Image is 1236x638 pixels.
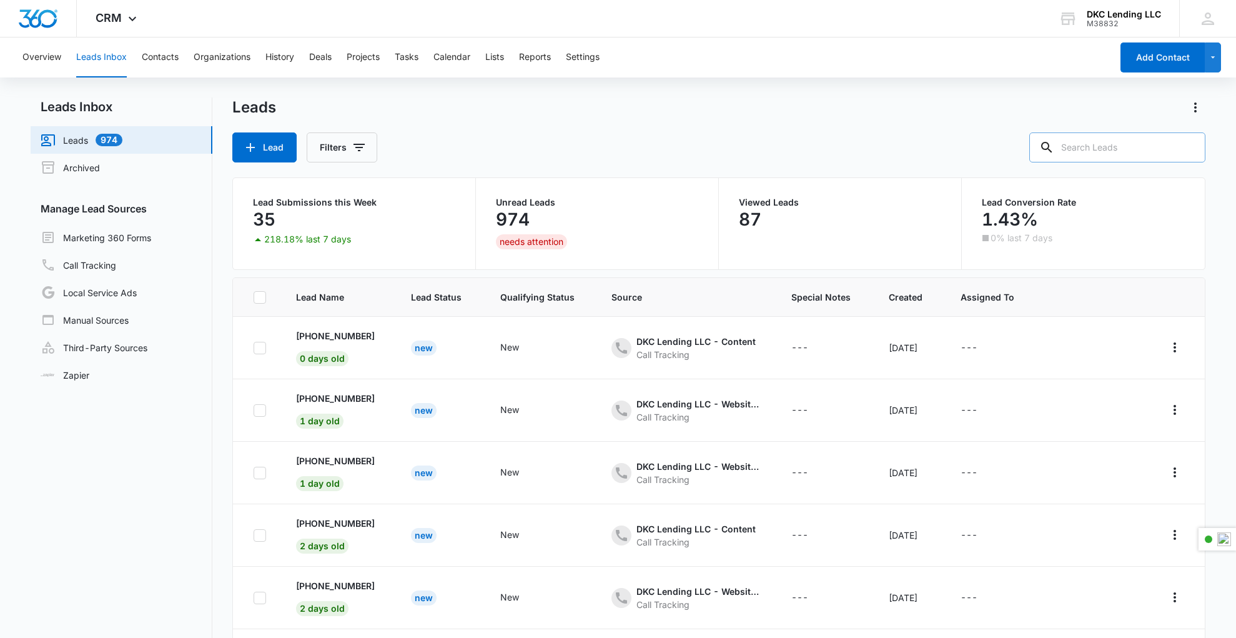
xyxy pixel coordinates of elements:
div: Call Tracking [636,473,761,486]
a: Third-Party Sources [41,340,147,355]
div: New [411,403,437,418]
button: Archive [1067,338,1084,356]
div: DKC Lending LLC - Website Ads [636,460,761,473]
span: CRM [96,11,122,24]
a: New [411,405,437,416]
div: - - Select to Edit Field [500,341,541,356]
a: [PHONE_NUMBER]1 day old [296,392,381,426]
div: account id [1087,19,1161,28]
div: [DATE] [889,341,931,354]
div: - - Select to Edit Field [791,591,831,606]
a: Leads974 [41,132,122,147]
p: [PHONE_NUMBER] [296,454,375,467]
a: New [411,342,437,353]
div: New [500,528,519,541]
a: Call [1112,408,1129,419]
div: --- [791,341,808,356]
button: Projects [347,37,380,77]
button: Tasks [395,37,418,77]
button: Call [1112,401,1129,418]
div: New [500,591,519,604]
span: Assigned To [961,291,1014,304]
a: Call Tracking [41,257,116,272]
a: [PHONE_NUMBER]0 days old [296,329,381,364]
p: Unread Leads [496,198,698,207]
button: Calendar [433,37,470,77]
a: New [411,592,437,603]
span: Lead Name [296,291,381,304]
p: 87 [739,209,761,229]
p: [PHONE_NUMBER] [296,579,375,592]
a: New [411,467,437,478]
a: Archived [41,160,100,175]
div: Call Tracking [636,348,756,361]
a: Call [1112,596,1129,606]
button: Lead [232,132,297,162]
div: DKC Lending LLC - Content [636,522,756,536]
p: 35 [253,209,275,229]
button: Archive [1067,588,1084,606]
div: [DATE] [889,404,931,417]
button: Actions [1165,587,1185,607]
div: DKC Lending LLC - Website Ads [636,397,761,411]
a: Call [1112,471,1129,481]
button: Overview [22,37,61,77]
p: 1.43% [982,209,1038,229]
a: Zapier [41,369,89,382]
div: - - Select to Edit Field [961,466,1000,481]
div: Call Tracking [636,536,756,549]
button: Deals [309,37,332,77]
div: --- [791,466,808,481]
div: [DATE] [889,529,931,542]
h3: Manage Lead Sources [31,201,212,216]
p: [PHONE_NUMBER] [296,517,375,530]
div: New [411,341,437,356]
button: Add as Contact [1044,463,1062,481]
a: New [411,530,437,541]
button: Filters [307,132,377,162]
div: [DATE] [889,466,931,479]
p: [PHONE_NUMBER] [296,392,375,405]
div: - - Select to Edit Field [961,528,1000,543]
div: --- [961,466,977,481]
button: Leads Inbox [76,37,127,77]
button: Call [1112,463,1129,481]
div: account name [1087,9,1161,19]
p: Viewed Leads [739,198,941,207]
button: Actions [1185,97,1205,117]
button: Add as Contact [1044,526,1062,543]
div: --- [791,528,808,543]
div: - - Select to Edit Field [791,528,831,543]
div: --- [791,591,808,606]
a: Local Service Ads [41,285,137,300]
div: --- [961,403,977,418]
button: Actions [1165,337,1185,357]
div: --- [961,528,977,543]
a: Call [1112,346,1129,356]
button: Actions [1165,400,1185,420]
div: New [500,466,519,479]
div: --- [961,591,977,606]
button: Organizations [194,37,250,77]
div: Call Tracking [636,411,761,424]
button: Add as Contact [1044,338,1062,356]
input: Search Leads [1029,132,1205,162]
div: - - Select to Edit Field [791,341,831,356]
button: Lists [485,37,504,77]
h1: Leads [232,98,276,117]
button: Add as Contact [1044,588,1062,606]
button: Call [1112,588,1129,606]
p: 0% last 7 days [991,234,1052,242]
button: Archive [1067,401,1084,418]
div: DKC Lending LLC - Website Ads [636,585,761,598]
a: [PHONE_NUMBER]1 day old [296,454,381,489]
div: New [411,466,437,481]
a: Manual Sources [41,312,129,327]
span: Source [611,291,761,304]
span: 0 days old [296,351,349,366]
div: - - Select to Edit Field [961,341,1000,356]
div: --- [961,341,977,356]
button: History [265,37,294,77]
a: Call [1112,533,1129,544]
span: 1 day old [296,414,344,429]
